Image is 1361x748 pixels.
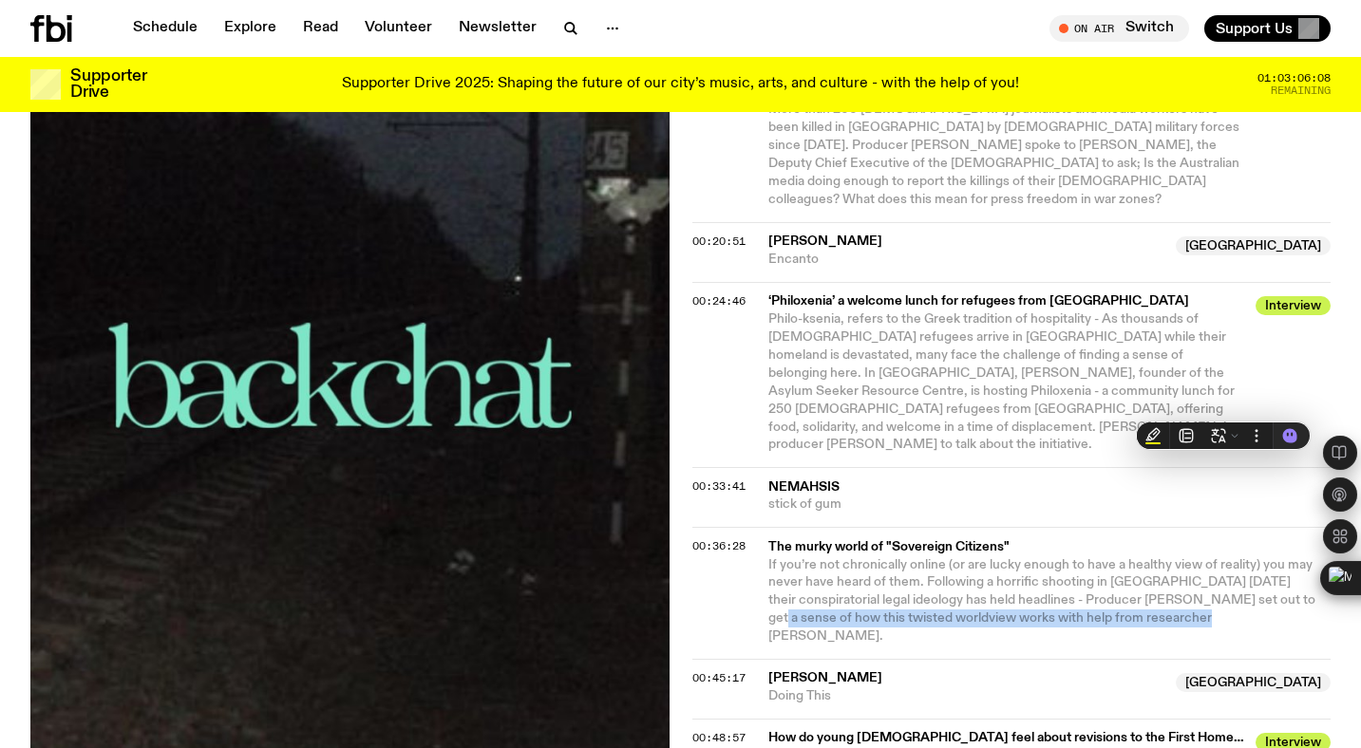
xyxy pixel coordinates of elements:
[1049,15,1189,42] button: On AirSwitch
[447,15,548,42] a: Newsletter
[353,15,444,42] a: Volunteer
[692,481,746,492] button: 00:33:41
[768,312,1240,451] span: Philo-ksenia, refers to the Greek tradition of hospitality - As thousands of [DEMOGRAPHIC_DATA] r...
[1176,236,1331,255] span: [GEOGRAPHIC_DATA]
[1204,15,1331,42] button: Support Us
[692,478,746,494] span: 00:33:41
[692,670,746,685] span: 00:45:17
[768,496,1332,514] span: stick of gum
[342,76,1019,93] p: Supporter Drive 2025: Shaping the future of our city’s music, arts, and culture - with the help o...
[1216,20,1293,37] span: Support Us
[768,558,1315,644] span: If you’re not chronically online (or are lucky enough to have a healthy view of reality) you may ...
[768,729,1245,747] span: How do young [DEMOGRAPHIC_DATA] feel about revisions to the First Home Buyers Grant?
[692,236,746,247] button: 00:20:51
[70,68,146,101] h3: Supporter Drive
[768,687,1165,705] span: Doing This
[122,15,209,42] a: Schedule
[768,234,882,248] span: [PERSON_NAME]
[692,293,746,309] span: 00:24:46
[768,251,1165,269] span: Encanto
[692,234,746,249] span: 00:20:51
[692,538,746,553] span: 00:36:28
[1271,85,1331,96] span: Remaining
[1256,296,1331,315] span: Interview
[292,15,350,42] a: Read
[768,480,840,494] span: Nemahsis
[692,673,746,683] button: 00:45:17
[213,15,288,42] a: Explore
[768,538,1320,556] span: The murky world of "Sovereign Citizens"
[692,733,746,743] button: 00:48:57
[768,671,882,684] span: [PERSON_NAME]
[692,541,746,552] button: 00:36:28
[692,296,746,307] button: 00:24:46
[768,292,1245,310] span: ‘Philoxenia’ a welcome lunch for refugees from [GEOGRAPHIC_DATA]
[1176,673,1331,692] span: [GEOGRAPHIC_DATA]
[692,730,746,745] span: 00:48:57
[1257,73,1331,84] span: 01:03:06:08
